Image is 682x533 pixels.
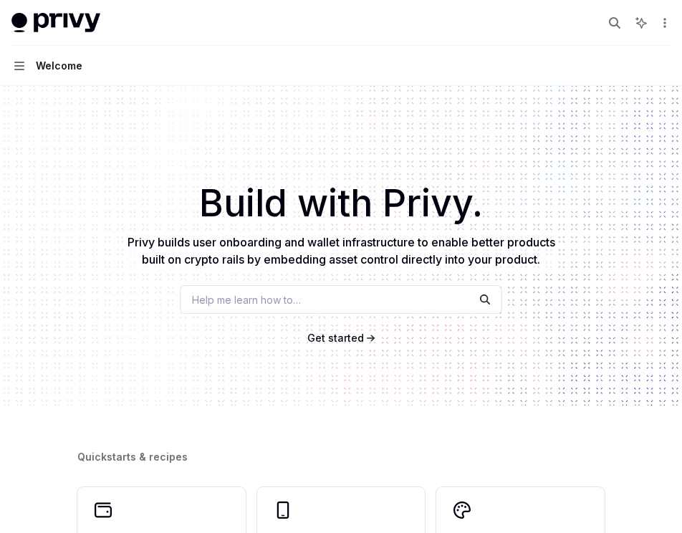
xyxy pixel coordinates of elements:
[36,57,82,75] div: Welcome
[11,13,100,33] img: light logo
[192,292,301,307] span: Help me learn how to…
[656,13,671,33] button: More actions
[199,191,483,216] span: Build with Privy.
[307,332,364,344] span: Get started
[307,331,364,345] a: Get started
[77,450,188,464] span: Quickstarts & recipes
[128,235,555,266] span: Privy builds user onboarding and wallet infrastructure to enable better products built on crypto ...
